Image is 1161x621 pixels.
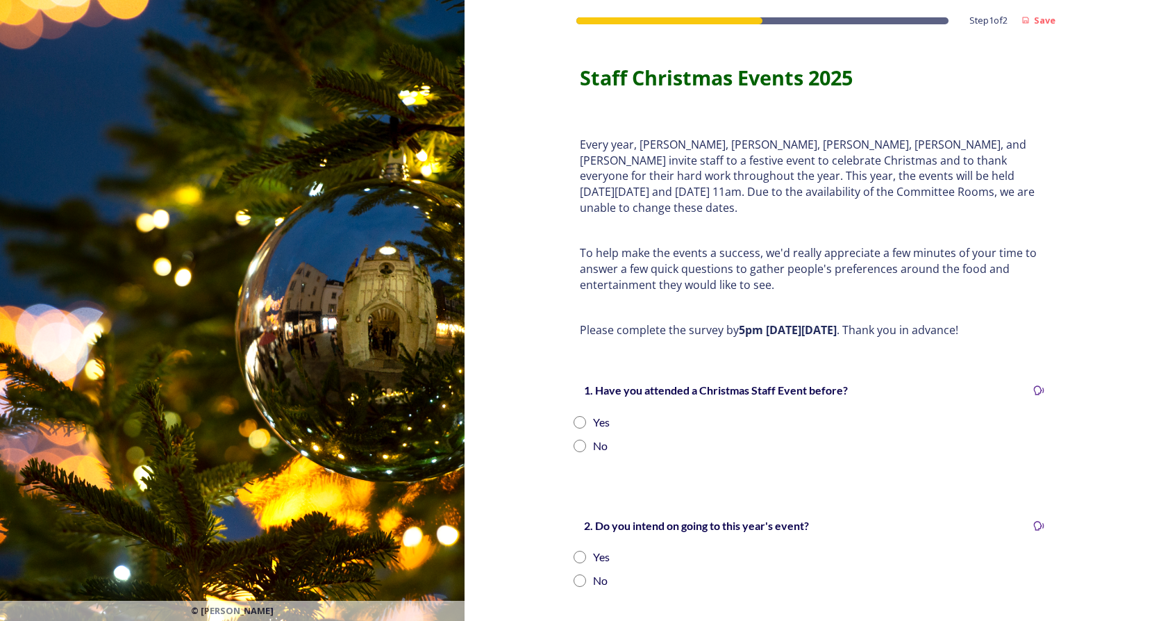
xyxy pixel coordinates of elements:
p: Please complete the survey by . Thank you in advance! [580,322,1045,338]
strong: 2. Do you intend on going to this year's event? [584,519,809,532]
div: No [593,572,608,589]
span: Step 1 of 2 [969,14,1008,27]
p: To help make the events a success, we'd really appreciate a few minutes of your time to answer a ... [580,245,1045,292]
span: © [PERSON_NAME] [191,604,274,618]
div: Yes [593,414,610,431]
div: No [593,438,608,454]
strong: Staff Christmas Events 2025 [580,64,853,91]
div: Yes [593,549,610,565]
strong: 5pm [DATE][DATE] [739,322,837,338]
p: Every year, [PERSON_NAME], [PERSON_NAME], [PERSON_NAME], [PERSON_NAME], and [PERSON_NAME] invite ... [580,137,1045,216]
strong: 1. Have you attended a Christmas Staff Event before? [584,383,848,397]
strong: Save [1034,14,1055,26]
